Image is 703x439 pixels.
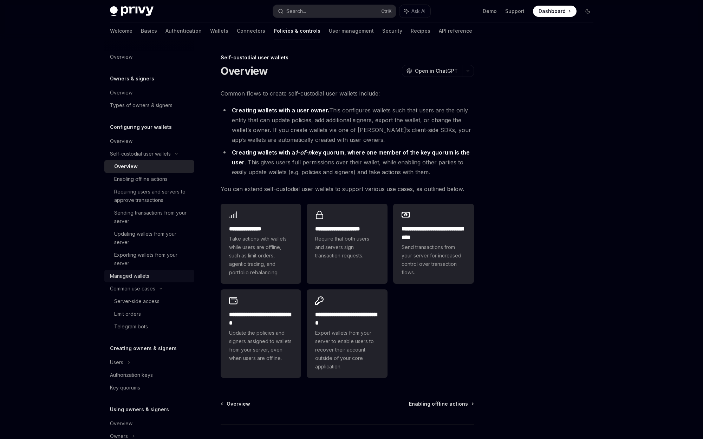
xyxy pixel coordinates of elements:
a: Enabling offline actions [409,400,473,407]
a: Server-side access [104,295,194,308]
a: Welcome [110,22,132,39]
div: Authorization keys [110,371,153,379]
div: Requiring users and servers to approve transactions [114,188,190,204]
a: Connectors [237,22,265,39]
a: Enabling offline actions [104,173,194,185]
img: dark logo [110,6,154,16]
h5: Creating owners & signers [110,344,177,353]
a: User management [329,22,374,39]
div: Self-custodial user wallets [221,54,474,61]
div: Overview [114,162,138,171]
a: Managed wallets [104,270,194,282]
span: Dashboard [539,8,566,15]
em: 1-of-n [295,149,312,156]
div: Managed wallets [110,272,149,280]
a: Updating wallets from your server [104,228,194,249]
div: Telegram bots [114,322,148,331]
a: Overview [104,51,194,63]
a: Overview [221,400,250,407]
span: Export wallets from your server to enable users to recover their account outside of your core app... [315,329,379,371]
a: Authentication [165,22,202,39]
a: Recipes [411,22,430,39]
span: You can extend self-custodial user wallets to support various use cases, as outlined below. [221,184,474,194]
a: Basics [141,22,157,39]
a: Overview [104,160,194,173]
a: Dashboard [533,6,577,17]
div: Common use cases [110,284,155,293]
span: Take actions with wallets while users are offline, such as limit orders, agentic trading, and por... [229,235,293,277]
a: Key quorums [104,381,194,394]
a: Requiring users and servers to approve transactions [104,185,194,207]
button: Toggle dark mode [582,6,593,17]
span: Open in ChatGPT [415,67,458,74]
a: Authorization keys [104,369,194,381]
a: Support [505,8,525,15]
a: API reference [439,22,472,39]
div: Enabling offline actions [114,175,168,183]
button: Ask AI [399,5,430,18]
a: Wallets [210,22,228,39]
div: Types of owners & signers [110,101,173,110]
a: Overview [104,86,194,99]
span: Common flows to create self-custodial user wallets include: [221,89,474,98]
div: Search... [286,7,306,15]
button: Open in ChatGPT [402,65,462,77]
a: Demo [483,8,497,15]
a: Overview [104,417,194,430]
button: Search...CtrlK [273,5,396,18]
span: Overview [227,400,250,407]
div: Self-custodial user wallets [110,150,171,158]
div: Updating wallets from your server [114,230,190,247]
a: Security [382,22,402,39]
div: Sending transactions from your server [114,209,190,225]
h5: Using owners & signers [110,405,169,414]
a: Policies & controls [274,22,320,39]
div: Overview [110,53,132,61]
span: Ctrl K [381,8,392,14]
li: . This gives users full permissions over their wallet, while enabling other parties to easily upd... [221,148,474,177]
a: Exporting wallets from your server [104,249,194,270]
div: Overview [110,89,132,97]
div: Key quorums [110,384,140,392]
a: Telegram bots [104,320,194,333]
span: Require that both users and servers sign transaction requests. [315,235,379,260]
div: Users [110,358,123,367]
span: Ask AI [411,8,425,15]
div: Exporting wallets from your server [114,251,190,268]
span: Send transactions from your server for increased control over transaction flows. [402,243,466,277]
div: Server-side access [114,297,160,306]
h5: Owners & signers [110,74,154,83]
div: Overview [110,419,132,428]
div: Limit orders [114,310,141,318]
a: Types of owners & signers [104,99,194,112]
a: Sending transactions from your server [104,207,194,228]
li: This configures wallets such that users are the only entity that can update policies, add additio... [221,105,474,145]
a: Limit orders [104,308,194,320]
a: Overview [104,135,194,148]
h1: Overview [221,65,268,77]
strong: Creating wallets with a user owner. [232,107,329,114]
span: Update the policies and signers assigned to wallets from your server, even when users are offline. [229,329,293,362]
a: **** **** *****Take actions with wallets while users are offline, such as limit orders, agentic t... [221,204,301,284]
strong: Creating wallets with a key quorum, where one member of the key quorum is the user [232,149,470,166]
h5: Configuring your wallets [110,123,172,131]
span: Enabling offline actions [409,400,468,407]
div: Overview [110,137,132,145]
